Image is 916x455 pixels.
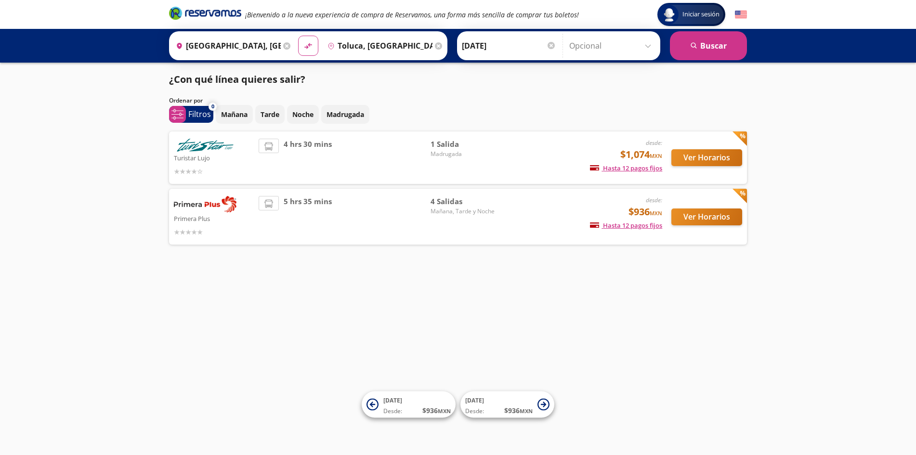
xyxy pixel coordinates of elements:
[735,9,747,21] button: English
[169,6,241,23] a: Brand Logo
[671,208,742,225] button: Ver Horarios
[255,105,285,124] button: Tarde
[650,152,662,159] small: MXN
[324,34,432,58] input: Buscar Destino
[431,139,498,150] span: 1 Salida
[216,105,253,124] button: Mañana
[245,10,579,19] em: ¡Bienvenido a la nueva experiencia de compra de Reservamos, una forma más sencilla de comprar tus...
[287,105,319,124] button: Noche
[646,139,662,147] em: desde:
[169,96,203,105] p: Ordenar por
[431,207,498,216] span: Mañana, Tarde y Noche
[174,152,254,163] p: Turistar Lujo
[284,196,332,237] span: 5 hrs 35 mins
[321,105,369,124] button: Madrugada
[284,139,332,177] span: 4 hrs 30 mins
[211,103,214,111] span: 0
[292,109,314,119] p: Noche
[221,109,248,119] p: Mañana
[422,405,451,416] span: $ 936
[174,212,254,224] p: Primera Plus
[671,149,742,166] button: Ver Horarios
[460,391,554,418] button: [DATE]Desde:$936MXN
[590,221,662,230] span: Hasta 12 pagos fijos
[383,396,402,404] span: [DATE]
[679,10,723,19] span: Iniciar sesión
[188,108,211,120] p: Filtros
[590,164,662,172] span: Hasta 12 pagos fijos
[383,407,402,416] span: Desde:
[646,196,662,204] em: desde:
[650,209,662,217] small: MXN
[670,31,747,60] button: Buscar
[362,391,456,418] button: [DATE]Desde:$936MXN
[465,407,484,416] span: Desde:
[174,139,236,152] img: Turistar Lujo
[620,147,662,162] span: $1,074
[431,150,498,158] span: Madrugada
[261,109,279,119] p: Tarde
[172,34,281,58] input: Buscar Origen
[438,407,451,415] small: MXN
[569,34,655,58] input: Opcional
[431,196,498,207] span: 4 Salidas
[174,196,236,212] img: Primera Plus
[462,34,556,58] input: Elegir Fecha
[628,205,662,219] span: $936
[504,405,533,416] span: $ 936
[169,106,213,123] button: 0Filtros
[169,6,241,20] i: Brand Logo
[465,396,484,404] span: [DATE]
[327,109,364,119] p: Madrugada
[520,407,533,415] small: MXN
[169,72,305,87] p: ¿Con qué línea quieres salir?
